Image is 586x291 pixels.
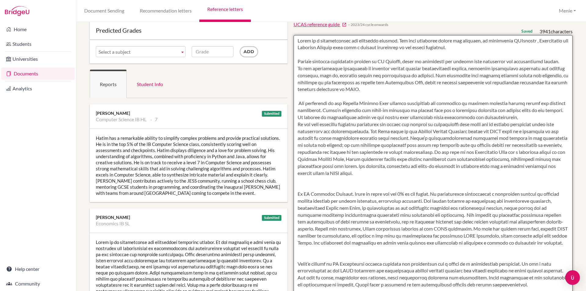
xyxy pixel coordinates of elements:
[240,46,258,57] input: Add
[1,53,75,65] a: Universities
[540,28,551,34] span: 3941
[90,129,288,202] div: Hatim has a remarkable ability to simplify complex problems and provide practical solutions. He i...
[96,116,146,122] li: Computer Science IB HL
[5,6,29,16] img: Bridge-U
[1,38,75,50] a: Students
[1,23,75,35] a: Home
[1,82,75,95] a: Analytics
[99,46,177,57] span: Select a subject
[96,214,281,220] div: [PERSON_NAME]
[565,270,580,285] div: Open Intercom Messenger
[96,220,130,227] li: Economics IB SL
[348,22,388,27] span: − 2023/24 cycle onwards
[521,28,533,34] div: Saved
[294,21,340,27] span: UCAS reference guide
[90,70,127,98] a: Reports
[150,116,157,122] li: 7
[294,21,347,28] a: UCAS reference guide
[556,5,579,16] button: Menie
[127,70,173,98] a: Student Info
[1,263,75,275] a: Help center
[262,215,281,221] div: Submitted
[540,28,573,35] div: characters
[1,67,75,80] a: Documents
[96,27,281,33] div: Predicted Grades
[192,46,233,57] input: Grade
[1,278,75,290] a: Community
[96,110,281,116] div: [PERSON_NAME]
[262,111,281,117] div: Submitted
